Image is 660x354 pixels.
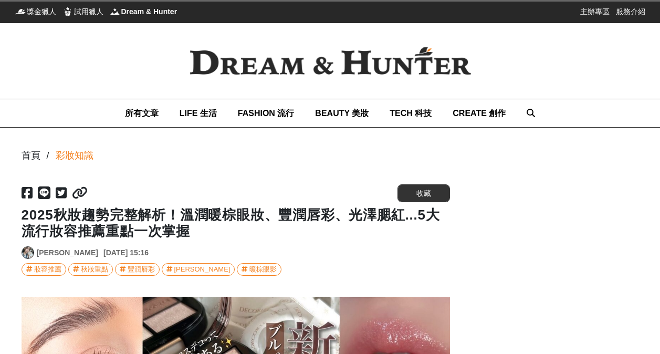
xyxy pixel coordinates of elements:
img: Avatar [22,247,34,258]
img: 獎金獵人 [15,6,26,17]
span: 試用獵人 [74,6,103,17]
span: FASHION 流行 [238,109,295,118]
div: / [47,149,49,163]
span: CREATE 創作 [453,109,506,118]
button: 收藏 [397,184,450,202]
a: BEAUTY 美妝 [315,99,369,127]
a: 試用獵人試用獵人 [62,6,103,17]
a: [PERSON_NAME] [37,247,98,258]
span: 獎金獵人 [27,6,56,17]
a: 主辦專區 [580,6,610,17]
a: TECH 科技 [390,99,432,127]
a: 妝容推薦 [22,263,66,276]
a: 所有文章 [125,99,159,127]
a: Dream & HunterDream & Hunter [110,6,177,17]
div: 秋妝重點 [81,264,108,275]
div: 暖棕眼影 [249,264,277,275]
img: Dream & Hunter [110,6,120,17]
div: [DATE] 15:16 [103,247,149,258]
a: 服務介紹 [616,6,645,17]
div: 妝容推薦 [34,264,61,275]
a: 彩妝知識 [56,149,93,163]
a: 秋妝重點 [68,263,113,276]
span: TECH 科技 [390,109,432,118]
div: [PERSON_NAME] [174,264,231,275]
a: Avatar [22,246,34,259]
div: 豐潤唇彩 [128,264,155,275]
a: [PERSON_NAME] [162,263,235,276]
span: BEAUTY 美妝 [315,109,369,118]
div: 首頁 [22,149,40,163]
img: 試用獵人 [62,6,73,17]
span: Dream & Hunter [121,6,177,17]
a: 獎金獵人獎金獵人 [15,6,56,17]
h1: 2025秋妝趨勢完整解析！溫潤暖棕眼妝、豐潤唇彩、光澤腮紅...5大流行妝容推薦重點一次掌握 [22,207,450,240]
span: 所有文章 [125,109,159,118]
a: LIFE 生活 [180,99,217,127]
a: FASHION 流行 [238,99,295,127]
span: LIFE 生活 [180,109,217,118]
a: CREATE 創作 [453,99,506,127]
img: Dream & Hunter [173,30,488,92]
a: 豐潤唇彩 [115,263,160,276]
a: 暖棕眼影 [237,263,281,276]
